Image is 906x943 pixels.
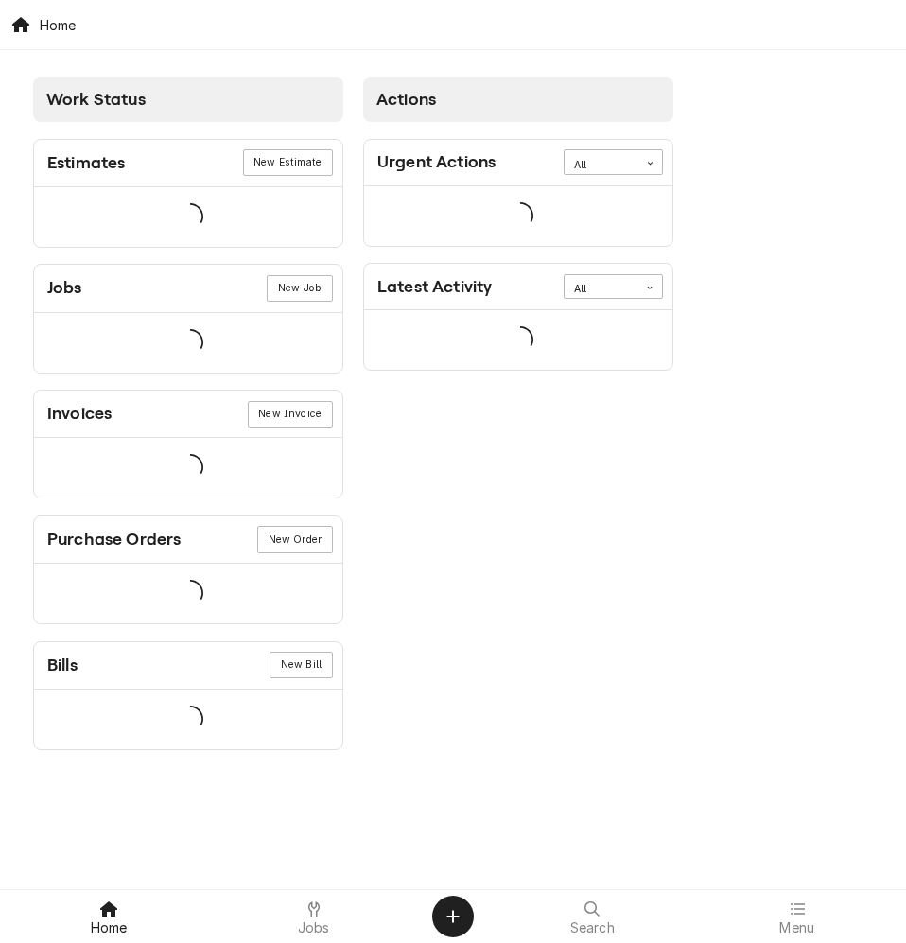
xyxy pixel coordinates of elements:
div: Card Data [34,564,342,623]
div: Card Header [34,391,342,438]
div: Card Title [377,274,492,300]
div: Card Data [364,310,672,370]
span: Home [91,920,128,935]
div: Card Title [47,275,82,301]
div: Card Data [34,313,342,373]
div: Card: Purchase Orders [33,515,343,624]
div: Card Data [34,690,342,749]
a: New Order [257,526,332,552]
div: Card Column Content [363,122,673,371]
span: Loading... [507,196,533,236]
span: Actions [376,90,436,109]
div: All [574,282,629,297]
div: Card Header [364,264,672,310]
div: Card Link Button [270,652,332,678]
div: Card Link Button [243,149,333,176]
span: Loading... [177,197,203,236]
a: New Invoice [248,401,333,428]
div: Card Data Filter Control [564,149,663,174]
div: Card Column: Work Status [24,67,354,760]
span: Loading... [177,699,203,739]
div: Card Link Button [257,526,332,552]
a: Search [491,894,694,939]
div: Card Header [364,140,672,186]
div: Card: Bills [33,641,343,750]
div: Card Title [47,401,112,427]
span: Work Status [46,90,146,109]
span: Menu [779,920,814,935]
a: Home [8,894,211,939]
span: Loading... [507,321,533,360]
a: Jobs [213,894,416,939]
div: Card: Jobs [33,264,343,373]
div: Card Title [377,149,496,175]
div: Card: Latest Activity [363,263,673,371]
div: Card Header [34,140,342,187]
div: Card: Invoices [33,390,343,498]
a: Menu [696,894,899,939]
div: Card Column: Actions [354,67,684,760]
div: Card Link Button [267,275,332,302]
div: Card Title [47,527,181,552]
div: Card: Estimates [33,139,343,248]
div: Card Header [34,642,342,690]
div: All [574,158,629,173]
span: Search [570,920,615,935]
span: Loading... [177,323,203,362]
div: Card Header [34,516,342,564]
a: New Bill [270,652,332,678]
div: Card Link Button [248,401,333,428]
div: Card Column Content [33,122,343,750]
a: New Job [267,275,332,302]
div: Card Column Header [363,77,673,122]
div: Card: Urgent Actions [363,139,673,247]
button: Create Object [432,896,474,937]
div: Card Data Filter Control [564,274,663,299]
div: Card Data [34,187,342,247]
div: Card Data [34,438,342,498]
div: Card Title [47,653,78,678]
span: Loading... [177,574,203,614]
div: Card Data [364,186,672,246]
div: Card Header [34,265,342,312]
span: Jobs [298,920,330,935]
span: Loading... [177,448,203,488]
div: Card Column Header [33,77,343,122]
div: Card Title [47,150,125,176]
a: New Estimate [243,149,333,176]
